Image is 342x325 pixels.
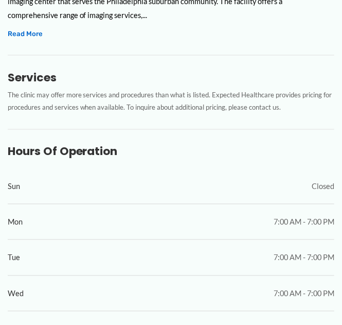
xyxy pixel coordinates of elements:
span: Wed [8,287,24,301]
p: The clinic may offer more services and procedures than what is listed. Expected Healthcare provid... [8,89,335,114]
span: Sun [8,180,20,194]
span: Tue [8,251,20,265]
span: 7:00 AM - 7:00 PM [274,287,334,301]
h3: Services [8,71,335,85]
span: 7:00 AM - 7:00 PM [274,215,334,229]
span: 7:00 AM - 7:00 PM [274,251,334,265]
h3: Hours of Operation [8,145,335,159]
span: Mon [8,215,23,229]
span: Closed [312,180,334,194]
button: Read More [8,28,43,40]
